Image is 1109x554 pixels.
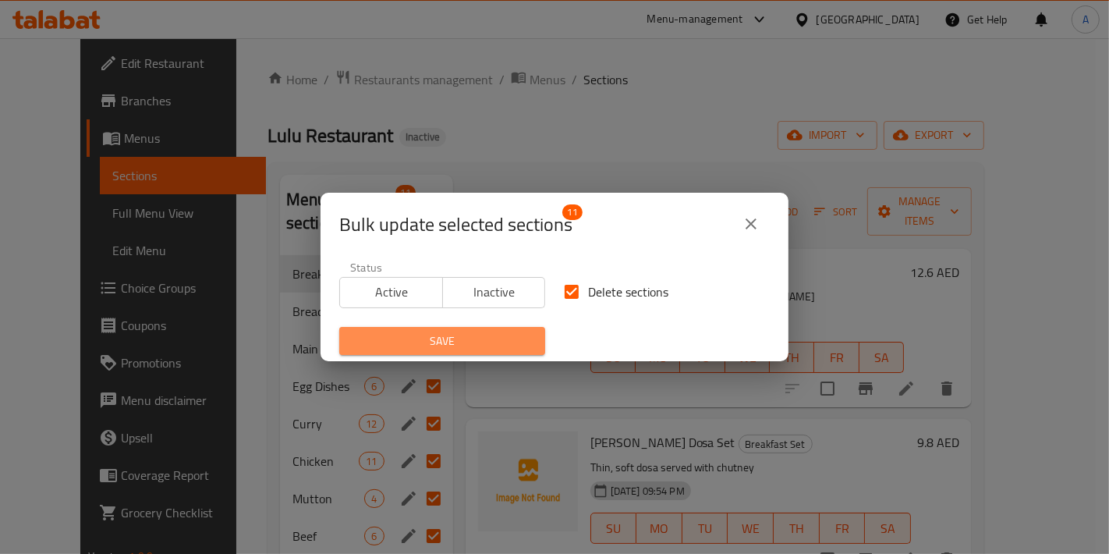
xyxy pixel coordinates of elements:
[449,281,540,304] span: Inactive
[352,332,533,351] span: Save
[588,282,668,301] span: Delete sections
[339,327,545,356] button: Save
[442,277,546,308] button: Inactive
[339,212,572,237] span: Selected section count
[339,277,443,308] button: Active
[562,204,583,220] span: 11
[346,281,437,304] span: Active
[732,205,770,243] button: close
